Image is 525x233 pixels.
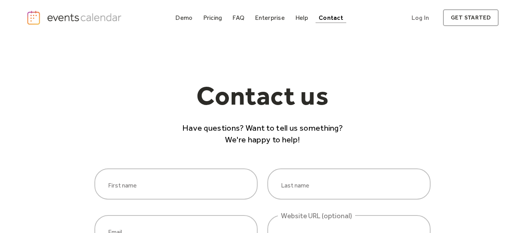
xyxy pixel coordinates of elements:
a: Demo [172,12,195,23]
div: Contact [319,16,343,20]
a: home [26,10,124,25]
p: Have questions? Want to tell us something? We're happy to help! [179,122,347,145]
a: FAQ [229,12,248,23]
a: Contact [316,12,346,23]
a: Help [292,12,311,23]
a: Pricing [200,12,225,23]
a: Log In [404,9,437,26]
div: Pricing [203,16,222,20]
div: FAQ [232,16,244,20]
div: Demo [175,16,192,20]
div: Help [295,16,308,20]
div: Enterprise [255,16,284,20]
h1: Contact us [179,82,347,116]
a: get started [443,9,499,26]
a: Enterprise [252,12,288,23]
